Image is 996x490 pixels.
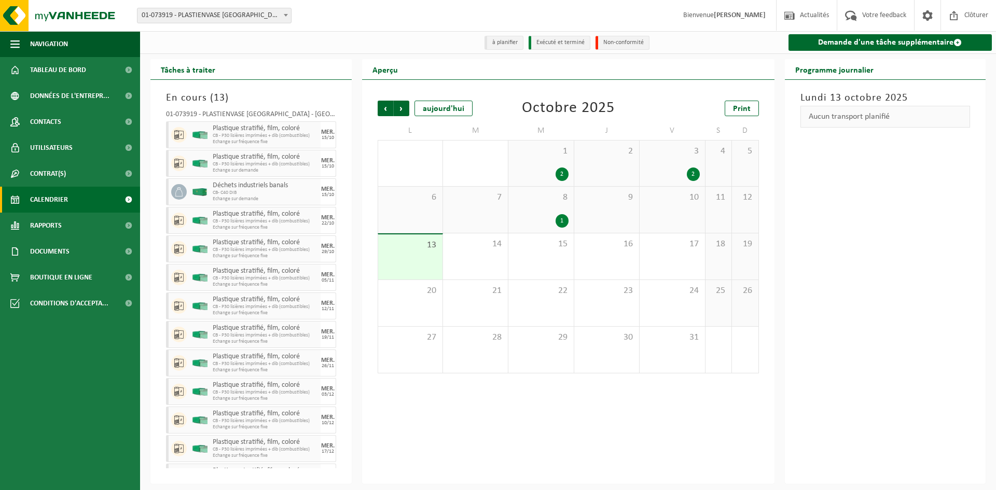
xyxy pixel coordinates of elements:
[192,245,208,253] img: HK-XP-30-GN-00
[30,57,86,83] span: Tableau de bord
[192,131,208,139] img: HK-XP-30-GN-00
[30,239,70,264] span: Documents
[514,239,568,250] span: 15
[213,304,318,310] span: CB - P30 lisières imprimées + dib (combustibles)
[711,192,726,203] span: 11
[213,167,318,174] span: Echange sur demande
[166,111,336,121] div: 01-073919 - PLASTIENVASE [GEOGRAPHIC_DATA] - [GEOGRAPHIC_DATA]
[579,146,634,157] span: 2
[596,36,649,50] li: Non-conformité
[556,167,569,181] div: 2
[166,90,336,106] h3: En cours ( )
[192,445,208,453] img: HK-XP-30-GN-00
[213,190,318,196] span: CB- C40 DIB
[213,310,318,316] span: Echange sur fréquence fixe
[687,167,700,181] div: 2
[733,105,751,113] span: Print
[30,187,68,213] span: Calendrier
[414,101,473,116] div: aujourd'hui
[213,424,318,430] span: Echange sur fréquence fixe
[30,264,92,290] span: Boutique en ligne
[213,367,318,373] span: Echange sur fréquence fixe
[579,332,634,343] span: 30
[725,101,759,116] a: Print
[322,221,334,226] div: 22/10
[322,192,334,198] div: 15/10
[30,83,109,109] span: Données de l'entrepr...
[321,243,335,249] div: MER.
[322,421,334,426] div: 10/12
[213,418,318,424] span: CB - P30 lisières imprimées + dib (combustibles)
[213,339,318,345] span: Echange sur fréquence fixe
[714,11,766,19] strong: [PERSON_NAME]
[213,353,318,361] span: Plastique stratifié, film, coloré
[448,192,503,203] span: 7
[321,386,335,392] div: MER.
[213,247,318,253] span: CB - P30 lisières imprimées + dib (combustibles)
[30,135,73,161] span: Utilisateurs
[448,332,503,343] span: 28
[737,239,753,250] span: 19
[322,135,334,141] div: 15/10
[711,285,726,297] span: 25
[213,218,318,225] span: CB - P30 lisières imprimées + dib (combustibles)
[192,359,208,367] img: HK-XP-30-GN-00
[137,8,292,23] span: 01-073919 - PLASTIENVASE FRANCIA - ARRAS
[322,164,334,169] div: 15/10
[213,161,318,167] span: CB - P30 lisières imprimées + dib (combustibles)
[192,160,208,167] img: HK-XP-30-GN-00
[556,214,569,228] div: 1
[321,357,335,363] div: MER.
[213,275,318,282] span: CB - P30 lisières imprimées + dib (combustibles)
[322,363,334,369] div: 26/11
[321,215,335,221] div: MER.
[192,416,208,424] img: HK-XP-30-GN-00
[213,239,318,247] span: Plastique stratifié, film, coloré
[706,121,732,140] td: S
[514,192,568,203] span: 8
[321,186,335,192] div: MER.
[213,438,318,446] span: Plastique stratifié, film, coloré
[322,278,334,283] div: 05/11
[383,332,437,343] span: 27
[322,335,334,340] div: 19/11
[645,285,699,297] span: 24
[514,285,568,297] span: 22
[711,239,726,250] span: 18
[321,129,335,135] div: MER.
[508,121,574,140] td: M
[213,389,318,396] span: CB - P30 lisières imprimées + dib (combustibles)
[514,146,568,157] span: 1
[213,361,318,367] span: CB - P30 lisières imprimées + dib (combustibles)
[213,332,318,339] span: CB - P30 lisières imprimées + dib (combustibles)
[213,453,318,459] span: Echange sur fréquence fixe
[30,31,68,57] span: Navigation
[213,133,318,139] span: CB - P30 lisières imprimées + dib (combustibles)
[732,121,758,140] td: D
[800,106,971,128] div: Aucun transport planifié
[322,306,334,312] div: 12/11
[213,467,318,475] span: Plastique stratifié, film, coloré
[789,34,992,51] a: Demande d'une tâche supplémentaire
[213,410,318,418] span: Plastique stratifié, film, coloré
[213,296,318,304] span: Plastique stratifié, film, coloré
[213,381,318,389] span: Plastique stratifié, film, coloré
[192,188,208,196] img: HK-XC-40-GN-00
[737,146,753,157] span: 5
[213,124,318,133] span: Plastique stratifié, film, coloré
[30,161,66,187] span: Contrat(s)
[443,121,508,140] td: M
[640,121,705,140] td: V
[322,392,334,397] div: 03/12
[192,331,208,339] img: HK-XP-30-GN-00
[150,59,226,79] h2: Tâches à traiter
[213,153,318,161] span: Plastique stratifié, film, coloré
[485,36,523,50] li: à planifier
[30,290,108,316] span: Conditions d'accepta...
[213,396,318,402] span: Echange sur fréquence fixe
[394,101,409,116] span: Suivant
[522,101,615,116] div: Octobre 2025
[378,121,443,140] td: L
[30,109,61,135] span: Contacts
[192,302,208,310] img: HK-XP-30-GN-00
